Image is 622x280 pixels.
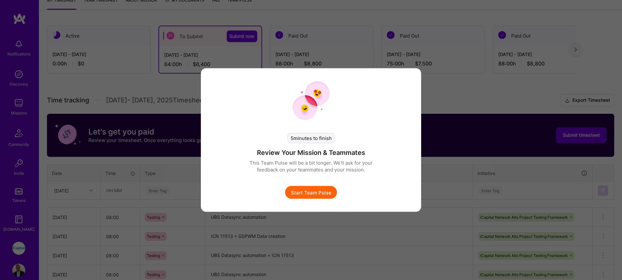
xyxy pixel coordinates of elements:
p: This Team Pulse will be a bit longer. We'll ask for your feedback on your teammates and your miss... [240,159,382,173]
div: modal [201,68,421,212]
div: 5 minutes to finish [288,133,335,143]
img: team pulse start [293,81,330,120]
button: Start Team Pulse [285,186,337,199]
h4: Review Your Mission & Teammates [257,148,365,157]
